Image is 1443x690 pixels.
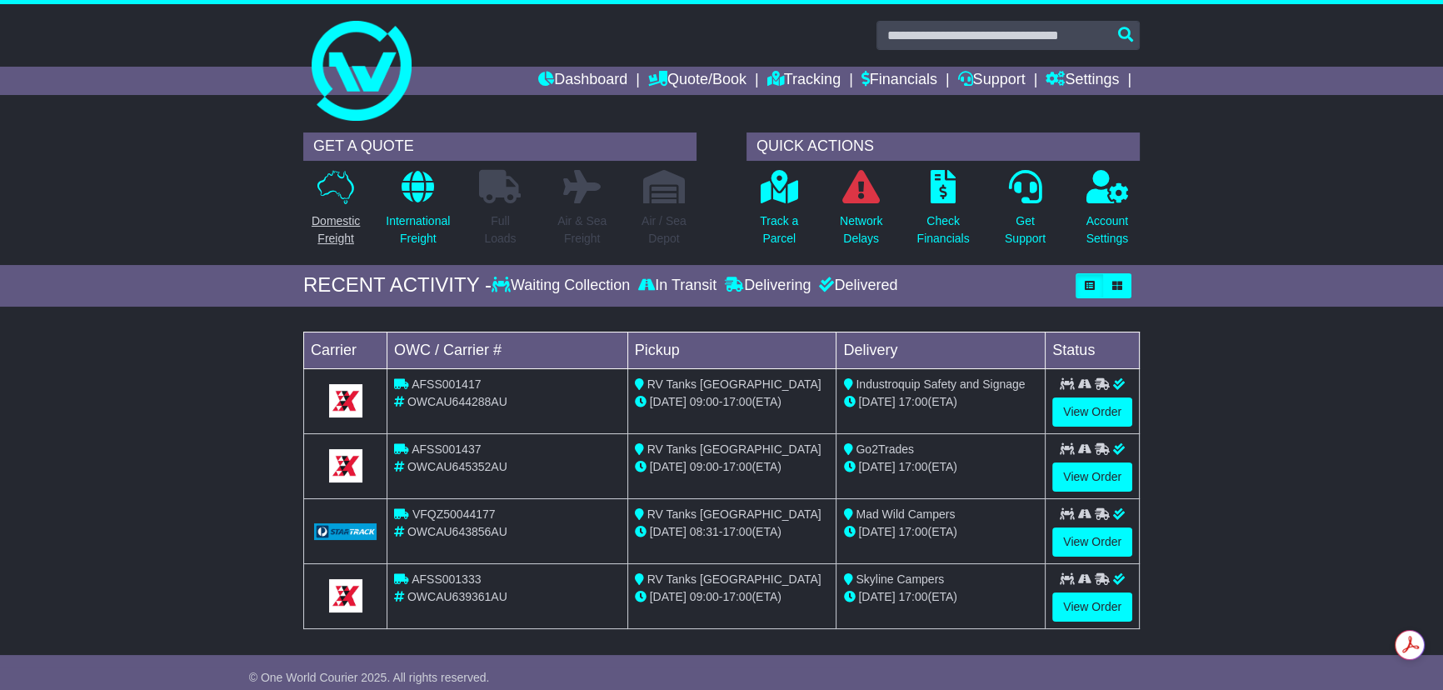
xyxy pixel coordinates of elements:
[858,590,895,603] span: [DATE]
[767,67,841,95] a: Tracking
[843,588,1038,606] div: (ETA)
[917,212,970,247] p: Check Financials
[760,212,798,247] p: Track a Parcel
[492,277,634,295] div: Waiting Collection
[722,525,751,538] span: 17:00
[1005,212,1046,247] p: Get Support
[557,212,607,247] p: Air & Sea Freight
[249,671,490,684] span: © One World Courier 2025. All rights reserved.
[387,332,628,368] td: OWC / Carrier #
[722,460,751,473] span: 17:00
[329,384,362,417] img: GetCarrierServiceLogo
[385,169,451,257] a: InternationalFreight
[856,442,914,456] span: Go2Trades
[635,588,830,606] div: - (ETA)
[1052,397,1132,427] a: View Order
[721,277,815,295] div: Delivering
[634,277,721,295] div: In Transit
[1086,212,1129,247] p: Account Settings
[635,523,830,541] div: - (ETA)
[479,212,521,247] p: Full Loads
[839,169,883,257] a: NetworkDelays
[690,395,719,408] span: 09:00
[898,590,927,603] span: 17:00
[840,212,882,247] p: Network Delays
[303,663,1140,687] div: FROM OUR SUPPORT
[898,525,927,538] span: 17:00
[856,377,1025,391] span: Industroquip Safety and Signage
[690,525,719,538] span: 08:31
[412,572,481,586] span: AFSS001333
[304,332,387,368] td: Carrier
[635,458,830,476] div: - (ETA)
[650,525,687,538] span: [DATE]
[1052,527,1132,557] a: View Order
[815,277,897,295] div: Delivered
[538,67,627,95] a: Dashboard
[627,332,836,368] td: Pickup
[843,393,1038,411] div: (ETA)
[312,212,360,247] p: Domestic Freight
[647,377,821,391] span: RV Tanks [GEOGRAPHIC_DATA]
[690,460,719,473] span: 09:00
[412,442,481,456] span: AFSS001437
[843,523,1038,541] div: (ETA)
[407,525,507,538] span: OWCAU643856AU
[898,395,927,408] span: 17:00
[958,67,1026,95] a: Support
[407,590,507,603] span: OWCAU639361AU
[916,169,971,257] a: CheckFinancials
[647,507,821,521] span: RV Tanks [GEOGRAPHIC_DATA]
[329,579,362,612] img: GetCarrierServiceLogo
[407,460,507,473] span: OWCAU645352AU
[856,572,944,586] span: Skyline Campers
[836,332,1046,368] td: Delivery
[329,449,362,482] img: GetCarrierServiceLogo
[303,132,697,161] div: GET A QUOTE
[856,507,955,521] span: Mad Wild Campers
[648,67,746,95] a: Quote/Book
[690,590,719,603] span: 09:00
[303,273,492,297] div: RECENT ACTIVITY -
[1086,169,1130,257] a: AccountSettings
[843,458,1038,476] div: (ETA)
[635,393,830,411] div: - (ETA)
[722,590,751,603] span: 17:00
[650,590,687,603] span: [DATE]
[898,460,927,473] span: 17:00
[1046,67,1119,95] a: Settings
[1052,462,1132,492] a: View Order
[412,377,481,391] span: AFSS001417
[647,442,821,456] span: RV Tanks [GEOGRAPHIC_DATA]
[1052,592,1132,622] a: View Order
[858,395,895,408] span: [DATE]
[858,525,895,538] span: [DATE]
[311,169,361,257] a: DomesticFreight
[759,169,799,257] a: Track aParcel
[861,67,937,95] a: Financials
[650,460,687,473] span: [DATE]
[722,395,751,408] span: 17:00
[1046,332,1140,368] td: Status
[1004,169,1046,257] a: GetSupport
[746,132,1140,161] div: QUICK ACTIONS
[650,395,687,408] span: [DATE]
[642,212,687,247] p: Air / Sea Depot
[407,395,507,408] span: OWCAU644288AU
[386,212,450,247] p: International Freight
[647,572,821,586] span: RV Tanks [GEOGRAPHIC_DATA]
[858,460,895,473] span: [DATE]
[412,507,496,521] span: VFQZ50044177
[314,523,377,540] img: GetCarrierServiceLogo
